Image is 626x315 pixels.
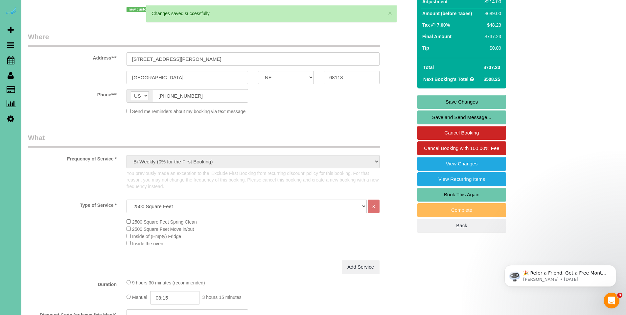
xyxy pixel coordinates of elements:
div: $48.23 [482,22,501,28]
a: Save Changes [417,95,506,109]
div: $0.00 [482,45,501,51]
iframe: Intercom live chat [604,293,619,308]
legend: Where [28,32,380,47]
a: Save and Send Message... [417,110,506,124]
span: 9 hours 30 minutes (recommended) [132,280,205,285]
label: Amount (before Taxes) [422,10,472,17]
label: Tip [422,45,429,51]
a: Add Service [342,260,380,274]
span: 3 hours 15 minutes [202,295,242,300]
span: 2500 Square Feet Move in/out [132,227,194,232]
strong: Next Booking's Total [423,77,469,82]
a: Cancel Booking with 100.00% Fee [417,141,506,155]
span: 2500 Square Feet Spring Clean [132,219,197,225]
img: Automaid Logo [4,7,17,16]
div: $689.00 [482,10,501,17]
a: Book This Again [417,188,506,202]
span: Inside of (Empty) Fridge [132,234,181,239]
a: View Recurring Items [417,172,506,186]
legend: What [28,133,380,148]
span: Inside the oven [132,241,163,246]
a: Cancel Booking [417,126,506,140]
button: × [388,10,392,16]
span: $737.23 [483,65,500,70]
a: Back [417,219,506,232]
label: Frequency of Service * [23,153,122,162]
div: Changes saved successfully [151,10,391,17]
a: View Changes [417,157,506,171]
span: Send me reminders about my booking via text message [132,109,246,114]
span: 8 [617,293,622,298]
span: $508.25 [483,77,500,82]
span: Manual [132,295,147,300]
label: Type of Service * [23,200,122,208]
strong: Total [423,65,434,70]
label: Final Amount [422,33,452,40]
iframe: Intercom notifications message [495,251,626,297]
span: Cancel Booking with 100.00% Fee [424,145,499,151]
span: new customer [127,7,155,12]
div: $737.23 [482,33,501,40]
label: Tax @ 7.00% [422,22,450,28]
p: You previously made an exception to the 'Exclude First Booking from recurring discount' policy fo... [127,170,380,190]
label: Duration [23,279,122,288]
